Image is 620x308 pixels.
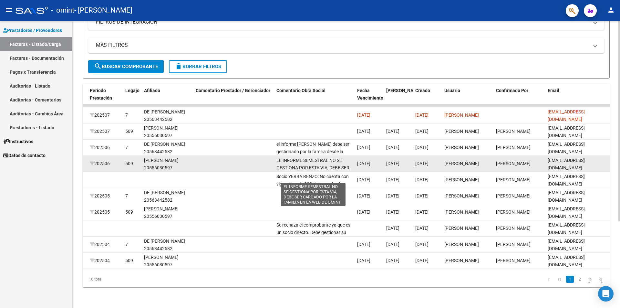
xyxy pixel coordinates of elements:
[88,37,604,53] mat-expansion-panel-header: MAS FILTROS
[444,177,479,182] span: [PERSON_NAME]
[548,255,585,267] span: [EMAIL_ADDRESS][DOMAIN_NAME]
[169,60,227,73] button: Borrar Filtros
[90,161,110,166] span: 202506
[125,128,133,135] div: 509
[415,161,429,166] span: [DATE]
[444,226,479,231] span: [PERSON_NAME]
[548,222,585,235] span: [EMAIL_ADDRESS][DOMAIN_NAME]
[357,88,383,101] span: Fecha Vencimiento
[386,226,399,231] span: [DATE]
[496,145,531,150] span: [PERSON_NAME]
[415,209,429,215] span: [DATE]
[276,88,325,93] span: Comentario Obra Social
[123,84,141,112] datatable-header-cell: Legajo
[386,209,399,215] span: [DATE]
[90,242,110,247] span: 202504
[83,271,187,287] div: 16 total
[175,64,221,69] span: Borrar Filtros
[415,258,429,263] span: [DATE]
[545,276,553,283] a: go to first page
[415,177,429,182] span: [DATE]
[555,276,564,283] a: go to previous page
[575,274,584,285] li: page 2
[496,161,531,166] span: [PERSON_NAME]
[545,84,610,112] datatable-header-cell: Email
[444,161,479,166] span: [PERSON_NAME]
[386,242,399,247] span: [DATE]
[144,124,191,139] div: [PERSON_NAME] 20556030597
[125,88,139,93] span: Legajo
[444,145,479,150] span: [PERSON_NAME]
[357,242,370,247] span: [DATE]
[355,84,384,112] datatable-header-cell: Fecha Vencimiento
[444,258,479,263] span: [PERSON_NAME]
[193,84,274,112] datatable-header-cell: Comentario Prestador / Gerenciador
[496,209,531,215] span: [PERSON_NAME]
[94,64,158,69] span: Buscar Comprobante
[144,88,160,93] span: Afiliado
[607,6,615,14] mat-icon: person
[496,88,528,93] span: Confirmado Por
[5,6,13,14] mat-icon: menu
[88,60,164,73] button: Buscar Comprobante
[87,84,123,112] datatable-header-cell: Período Prestación
[125,241,128,248] div: 7
[90,88,112,101] span: Período Prestación
[444,193,479,198] span: [PERSON_NAME]
[90,112,110,118] span: 202507
[51,3,74,17] span: - omint
[415,226,429,231] span: [DATE]
[444,209,479,215] span: [PERSON_NAME]
[444,242,479,247] span: [PERSON_NAME]
[386,145,399,150] span: [DATE]
[386,193,399,198] span: [DATE]
[125,192,128,200] div: 7
[566,276,574,283] a: 1
[413,84,442,112] datatable-header-cell: Creado
[415,145,429,150] span: [DATE]
[357,129,370,134] span: [DATE]
[386,129,399,134] span: [DATE]
[94,62,102,70] mat-icon: search
[576,276,584,283] a: 2
[357,161,370,166] span: [DATE]
[144,141,191,155] div: DE [PERSON_NAME] 20563442582
[548,125,585,138] span: [EMAIL_ADDRESS][DOMAIN_NAME]
[144,157,191,172] div: [PERSON_NAME] 20556030597
[548,109,585,122] span: [EMAIL_ADDRESS][DOMAIN_NAME]
[125,112,128,119] div: 7
[548,88,559,93] span: Email
[3,138,33,145] span: Instructivos
[548,158,585,170] span: [EMAIL_ADDRESS][DOMAIN_NAME]
[96,42,589,49] mat-panel-title: MAS FILTROS
[548,239,585,251] span: [EMAIL_ADDRESS][DOMAIN_NAME]
[496,129,531,134] span: [PERSON_NAME]
[144,205,191,220] div: [PERSON_NAME] 20556030597
[415,112,429,118] span: [DATE]
[125,208,133,216] div: 509
[548,142,585,154] span: [EMAIL_ADDRESS][DOMAIN_NAME]
[144,108,191,123] div: DE [PERSON_NAME] 20563442582
[3,152,46,159] span: Datos de contacto
[276,222,350,250] span: Se rechaza el comprobante ya que es un socio directo. Debe gestionar su facturación desde la web ...
[548,174,585,186] span: [EMAIL_ADDRESS][DOMAIN_NAME]
[90,129,110,134] span: 202507
[415,129,429,134] span: [DATE]
[357,193,370,198] span: [DATE]
[493,84,545,112] datatable-header-cell: Confirmado Por
[496,242,531,247] span: [PERSON_NAME]
[442,84,493,112] datatable-header-cell: Usuario
[96,18,589,26] mat-panel-title: FILTROS DE INTEGRACION
[144,189,191,204] div: DE [PERSON_NAME] 20563442582
[125,257,133,264] div: 509
[357,177,370,182] span: [DATE]
[175,62,182,70] mat-icon: delete
[596,276,605,283] a: go to last page
[415,242,429,247] span: [DATE]
[3,27,62,34] span: Prestadores / Proveedores
[357,258,370,263] span: [DATE]
[88,14,604,30] mat-expansion-panel-header: FILTROS DE INTEGRACION
[357,145,370,150] span: [DATE]
[386,88,421,93] span: [PERSON_NAME]
[444,88,460,93] span: Usuario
